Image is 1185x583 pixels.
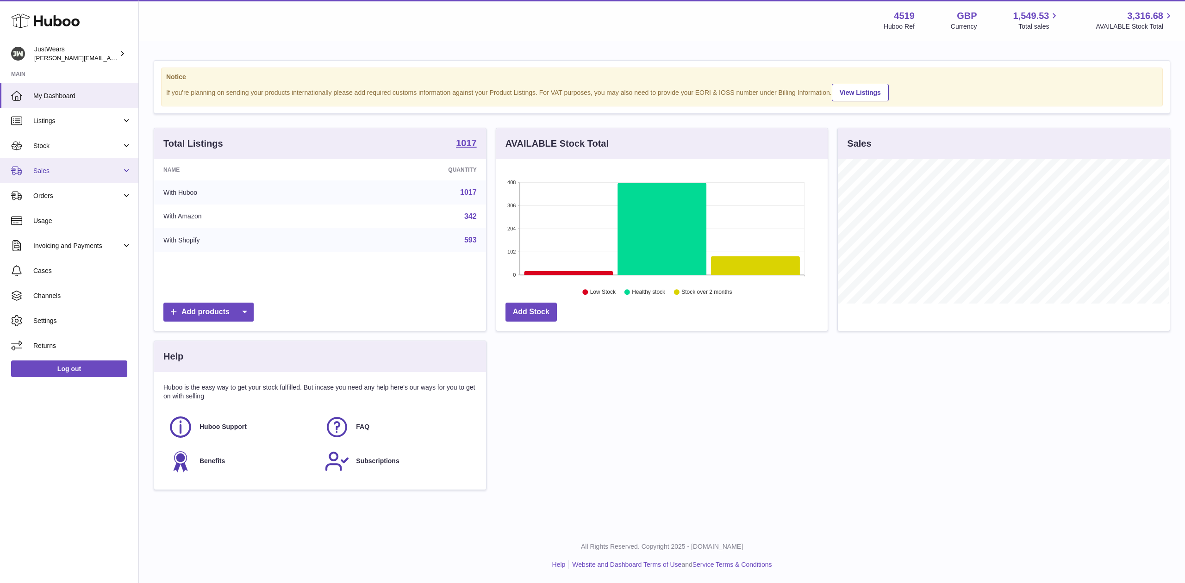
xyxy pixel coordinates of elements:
span: Stock [33,142,122,150]
span: Sales [33,167,122,175]
span: Usage [33,217,131,225]
a: Add Stock [505,303,557,322]
p: Huboo is the easy way to get your stock fulfilled. But incase you need any help here's our ways f... [163,383,477,401]
span: My Dashboard [33,92,131,100]
strong: 1017 [456,138,477,148]
strong: GBP [957,10,977,22]
span: Cases [33,267,131,275]
a: 1,549.53 Total sales [1013,10,1060,31]
span: [PERSON_NAME][EMAIL_ADDRESS][DOMAIN_NAME] [34,54,186,62]
a: 1017 [456,138,477,149]
text: Healthy stock [632,289,666,296]
text: Stock over 2 months [681,289,732,296]
h3: Sales [847,137,871,150]
text: 408 [507,180,516,185]
h3: AVAILABLE Stock Total [505,137,609,150]
span: Listings [33,117,122,125]
a: Huboo Support [168,415,315,440]
span: Settings [33,316,131,325]
td: With Amazon [154,205,336,229]
div: Huboo Ref [884,22,915,31]
span: FAQ [356,422,369,431]
img: josh@just-wears.com [11,47,25,61]
span: Subscriptions [356,457,399,465]
a: Log out [11,360,127,377]
text: 306 [507,203,516,208]
a: Subscriptions [324,449,472,474]
text: 0 [513,272,516,278]
span: Benefits [200,457,225,465]
span: Returns [33,341,131,350]
h3: Total Listings [163,137,223,150]
td: With Huboo [154,180,336,205]
h3: Help [163,350,183,363]
div: If you're planning on sending your products internationally please add required customs informati... [166,82,1158,101]
div: JustWears [34,45,118,62]
p: All Rights Reserved. Copyright 2025 - [DOMAIN_NAME] [146,542,1178,551]
a: 593 [464,236,477,244]
span: Channels [33,291,131,300]
td: With Shopify [154,228,336,252]
a: Benefits [168,449,315,474]
div: Currency [951,22,977,31]
a: Help [552,561,566,568]
a: 3,316.68 AVAILABLE Stock Total [1096,10,1174,31]
text: 204 [507,226,516,231]
a: 1017 [460,188,477,196]
a: Website and Dashboard Terms of Use [572,561,681,568]
th: Name [154,159,336,180]
a: 342 [464,212,477,220]
th: Quantity [336,159,486,180]
span: AVAILABLE Stock Total [1096,22,1174,31]
a: FAQ [324,415,472,440]
text: 102 [507,249,516,254]
a: Add products [163,303,254,322]
strong: Notice [166,73,1158,81]
span: 1,549.53 [1013,10,1049,22]
span: Invoicing and Payments [33,242,122,250]
text: Low Stock [590,289,616,296]
a: View Listings [832,84,889,101]
li: and [569,560,772,569]
strong: 4519 [894,10,915,22]
span: Huboo Support [200,422,247,431]
span: Orders [33,192,122,200]
a: Service Terms & Conditions [692,561,772,568]
span: 3,316.68 [1127,10,1163,22]
span: Total sales [1018,22,1060,31]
